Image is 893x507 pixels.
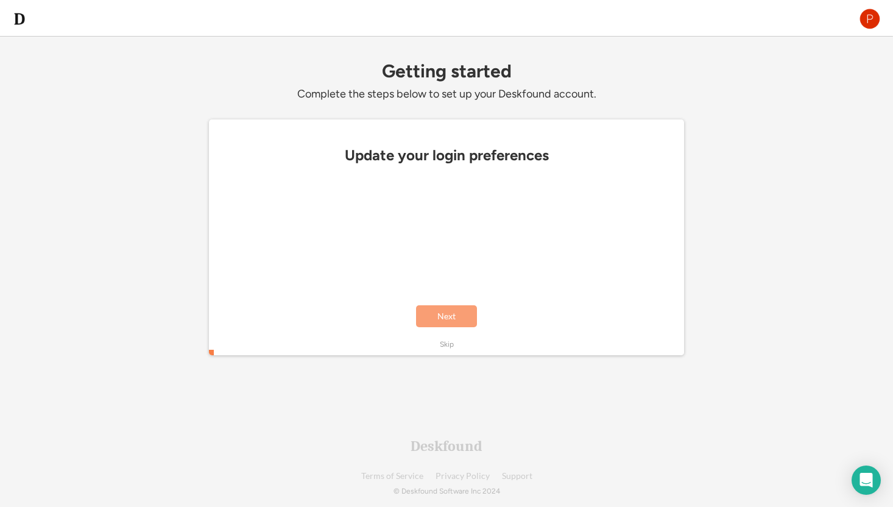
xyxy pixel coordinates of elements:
[411,439,482,453] div: Deskfound
[416,305,477,327] button: Next
[12,12,27,26] img: d-whitebg.png
[436,472,490,481] a: Privacy Policy
[361,472,423,481] a: Terms of Service
[211,350,687,355] div: 0%
[215,147,678,164] div: Update your login preferences
[440,339,454,350] div: Skip
[852,466,881,495] div: Open Intercom Messenger
[502,472,532,481] a: Support
[209,61,684,81] div: Getting started
[209,87,684,101] div: Complete the steps below to set up your Deskfound account.
[859,8,881,30] img: P.png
